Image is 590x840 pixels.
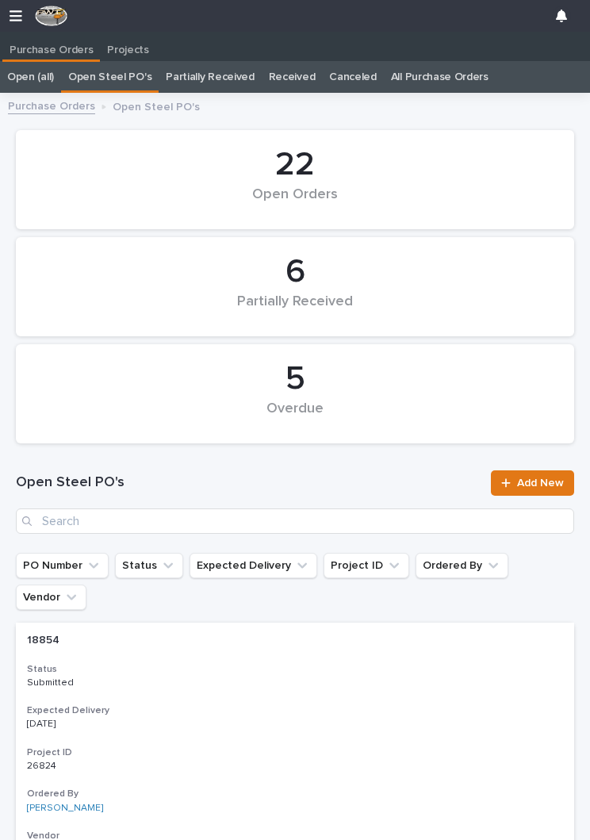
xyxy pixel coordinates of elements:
p: Open Steel PO's [113,97,200,114]
div: 6 [43,252,547,292]
h3: Status [27,663,563,676]
a: Purchase Orders [2,32,100,59]
p: 18854 [27,631,63,647]
div: Overdue [43,401,547,434]
input: Search [16,508,574,534]
p: [DATE] [27,719,159,730]
div: Partially Received [43,293,547,327]
h1: Open Steel PO's [16,474,481,493]
a: Received [269,61,316,93]
div: 5 [43,359,547,399]
img: F4NWVRlRhyjtPQOJfFs5 [35,6,68,26]
p: 26824 [27,758,59,772]
button: Project ID [324,553,409,578]
a: Projects [100,32,156,62]
h3: Project ID [27,746,563,759]
div: Open Orders [43,186,547,220]
a: Purchase Orders [8,96,95,114]
button: Expected Delivery [190,553,317,578]
button: Status [115,553,183,578]
div: 22 [43,145,547,185]
p: Submitted [27,677,159,688]
a: Open Steel PO's [68,61,151,93]
button: Vendor [16,585,86,610]
span: Add New [517,478,564,489]
p: Purchase Orders [10,32,93,57]
a: Add New [491,470,574,496]
h3: Ordered By [27,788,563,800]
h3: Expected Delivery [27,704,563,717]
a: Canceled [329,61,377,93]
a: All Purchase Orders [391,61,488,93]
a: [PERSON_NAME] [27,803,103,814]
button: Ordered By [416,553,508,578]
a: Partially Received [166,61,254,93]
button: PO Number [16,553,109,578]
p: Projects [107,32,149,57]
a: Open (all) [7,61,54,93]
